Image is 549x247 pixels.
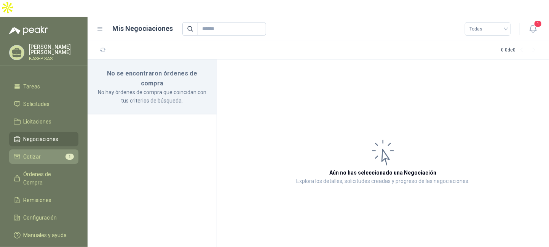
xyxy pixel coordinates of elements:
[9,26,48,35] img: Logo peakr
[24,135,59,143] span: Negociaciones
[9,167,78,190] a: Órdenes de Compra
[9,114,78,129] a: Licitaciones
[9,149,78,164] a: Cotizar1
[9,132,78,146] a: Negociaciones
[330,168,437,177] h3: Aún no has seleccionado una Negociación
[24,213,57,222] span: Configuración
[24,170,71,187] span: Órdenes de Compra
[24,196,52,204] span: Remisiones
[24,152,41,161] span: Cotizar
[97,88,207,105] p: No hay órdenes de compra que coincidan con tus criterios de búsqueda.
[9,193,78,207] a: Remisiones
[9,97,78,111] a: Solicitudes
[297,177,470,186] p: Explora los detalles, solicitudes creadas y progreso de las negociaciones.
[9,210,78,225] a: Configuración
[9,79,78,94] a: Tareas
[501,44,540,56] div: 0 - 0 de 0
[24,117,52,126] span: Licitaciones
[9,228,78,242] a: Manuales y ayuda
[24,82,40,91] span: Tareas
[65,154,74,160] span: 1
[534,20,542,27] span: 1
[469,23,506,35] span: Todas
[29,56,78,61] p: BASEP SAS
[526,22,540,36] button: 1
[113,23,173,34] h1: Mis Negociaciones
[24,231,67,239] span: Manuales y ayuda
[97,69,207,88] h3: No se encontraron órdenes de compra
[24,100,50,108] span: Solicitudes
[29,44,78,55] p: [PERSON_NAME] [PERSON_NAME]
